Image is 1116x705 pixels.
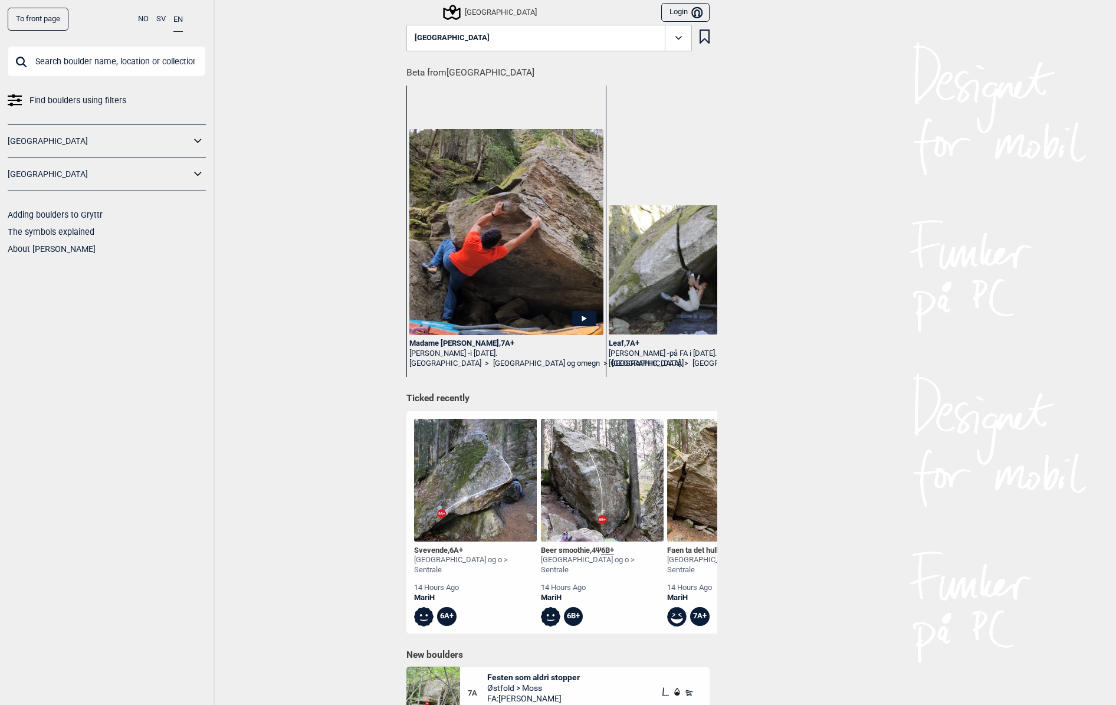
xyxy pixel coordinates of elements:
span: > [485,359,489,369]
a: Adding boulders to Gryttr [8,210,103,219]
div: 14 hours ago [667,583,790,593]
div: [GEOGRAPHIC_DATA] og o > Sentrale [667,555,790,575]
div: 14 hours ago [541,583,664,593]
button: SV [156,8,166,31]
div: 6A+ [437,607,457,627]
a: [GEOGRAPHIC_DATA] og omegn [493,359,600,369]
span: i [DATE]. [470,349,497,358]
span: 6B+ [601,546,614,555]
img: Faen ta det hullet [667,419,790,542]
p: på FA i [DATE]. Foto: [PERSON_NAME] [669,349,793,358]
a: [GEOGRAPHIC_DATA] [692,359,764,369]
div: [PERSON_NAME] - [609,349,803,359]
div: [GEOGRAPHIC_DATA] og o > Sentrale [541,555,664,575]
div: Madame [PERSON_NAME] , 7A+ [409,339,603,349]
img: Beer smoothie 200405 [541,419,664,542]
span: 4 [592,546,596,555]
a: Find boulders using filters [8,92,206,109]
img: Knut pa Madame Forte [409,129,603,335]
input: Search boulder name, location or collection [8,46,206,77]
h1: Ticked recently [406,392,710,405]
a: [GEOGRAPHIC_DATA] [8,166,191,183]
span: [GEOGRAPHIC_DATA] [415,34,490,42]
span: 7A [468,688,487,699]
div: 7A+ [690,607,710,627]
div: [GEOGRAPHIC_DATA] [445,5,537,19]
a: MariH [541,593,664,603]
div: [PERSON_NAME] - [409,349,603,359]
div: Svevende , [414,546,537,556]
a: To front page [8,8,68,31]
a: [GEOGRAPHIC_DATA] [8,133,191,150]
span: Festen som aldri stopper [487,672,580,683]
img: Benjamin pa Leaf 2 [609,205,803,335]
div: Beer smoothie , Ψ [541,546,664,556]
h1: Beta from [GEOGRAPHIC_DATA] [406,59,717,80]
span: 6A+ [449,546,463,555]
a: [GEOGRAPHIC_DATA] [609,359,681,369]
div: 14 hours ago [414,583,537,593]
span: Østfold > Moss [487,683,580,693]
span: > [684,359,688,369]
button: EN [173,8,183,32]
div: Faen ta det hullet , Ψ [667,546,790,556]
img: Svevende 200402 [414,419,537,542]
a: MariH [414,593,537,603]
button: [GEOGRAPHIC_DATA] [406,25,692,52]
div: Leaf , 7A+ [609,339,803,349]
span: Find boulders using filters [29,92,126,109]
div: 6B+ [564,607,583,627]
span: FA: [PERSON_NAME] [487,693,580,704]
div: [GEOGRAPHIC_DATA] og o > Sentrale [414,555,537,575]
a: About [PERSON_NAME] [8,244,96,254]
a: The symbols explained [8,227,94,237]
a: [GEOGRAPHIC_DATA] [409,359,481,369]
h1: New boulders [406,649,710,661]
a: MariH [667,593,790,603]
button: NO [138,8,149,31]
span: > [603,359,608,369]
button: Login [661,3,710,22]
